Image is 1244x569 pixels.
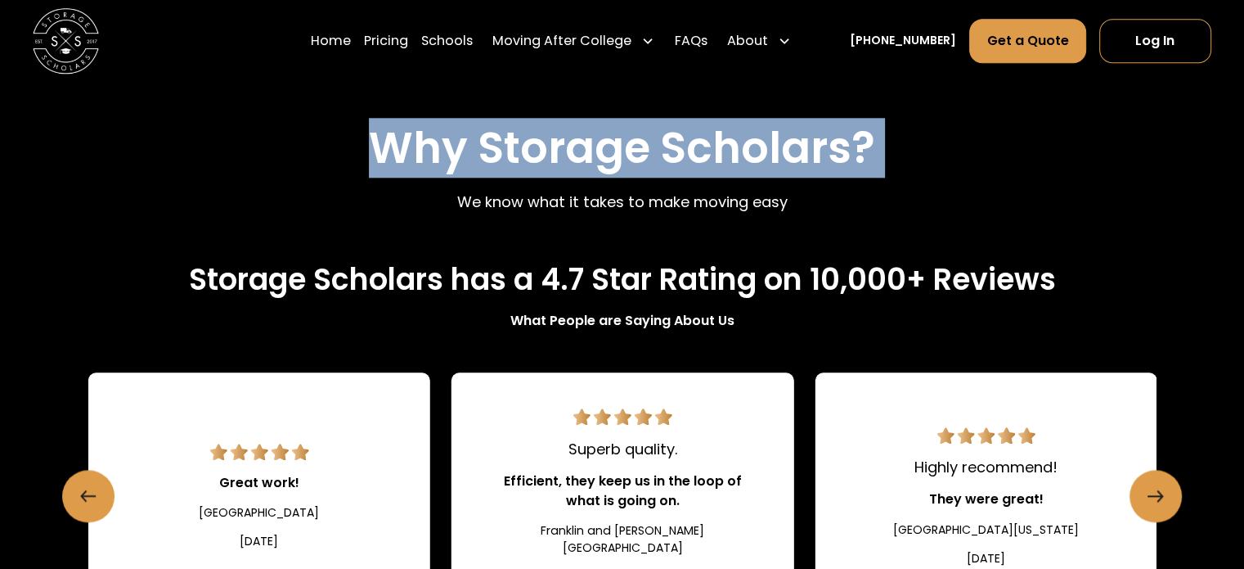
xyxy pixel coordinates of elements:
[189,262,1056,298] h2: Storage Scholars has a 4.7 Star Rating on 10,000+ Reviews
[33,8,99,75] a: home
[210,444,309,460] img: 5 star review.
[369,123,875,174] h2: Why Storage Scholars?
[492,522,755,557] div: Franklin and [PERSON_NAME][GEOGRAPHIC_DATA]
[914,456,1058,478] div: Highly recommend!
[936,427,1035,444] img: 5 star review.
[573,409,672,425] img: 5 star review.
[568,438,677,460] div: Superb quality.
[969,19,1085,63] a: Get a Quote
[1129,470,1182,522] a: Next slide
[929,490,1044,509] div: They were great!
[311,18,351,64] a: Home
[199,504,319,522] div: [GEOGRAPHIC_DATA]
[486,18,661,64] div: Moving After College
[967,550,1005,567] div: [DATE]
[492,31,631,51] div: Moving After College
[510,311,734,331] div: What People are Saying About Us
[674,18,707,64] a: FAQs
[457,191,788,213] p: We know what it takes to make moving easy
[33,8,99,75] img: Storage Scholars main logo
[62,470,115,522] a: Previous slide
[421,18,473,64] a: Schools
[219,473,299,493] div: Great work!
[721,18,797,64] div: About
[727,31,768,51] div: About
[492,472,755,511] div: Efficient, they keep us in the loop of what is going on.
[364,18,408,64] a: Pricing
[1099,19,1211,63] a: Log In
[240,533,278,550] div: [DATE]
[850,33,956,50] a: [PHONE_NUMBER]
[893,522,1079,539] div: [GEOGRAPHIC_DATA][US_STATE]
